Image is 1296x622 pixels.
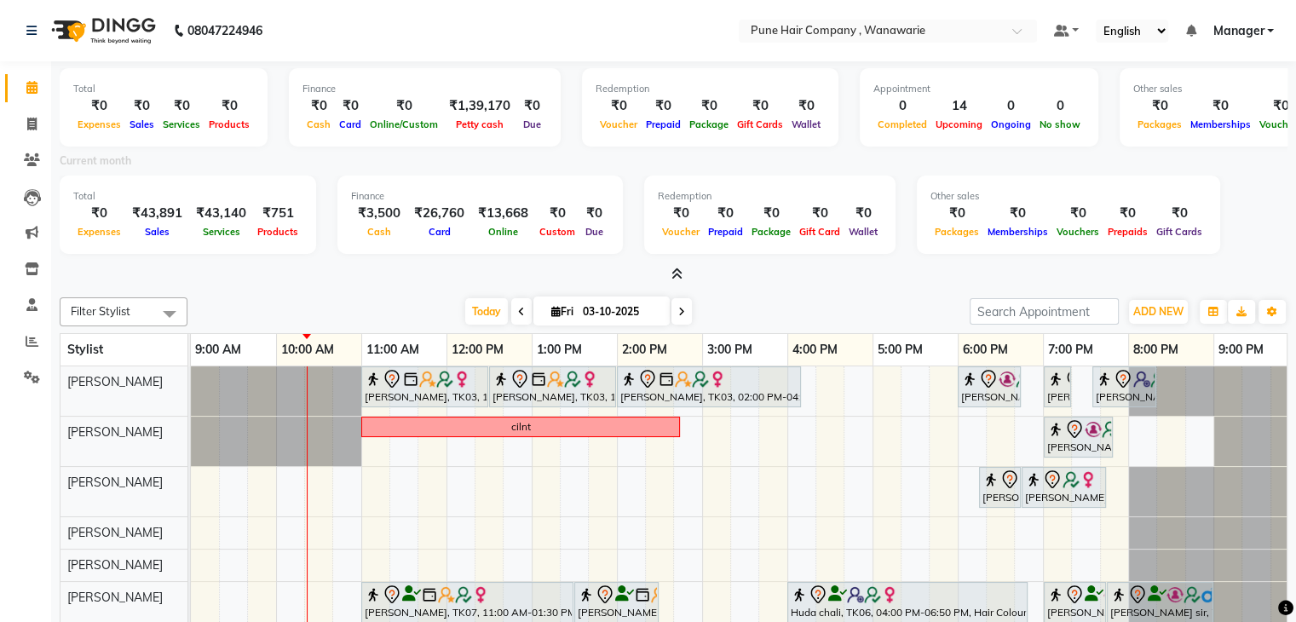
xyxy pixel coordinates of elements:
[67,424,163,440] span: [PERSON_NAME]
[930,226,983,238] span: Packages
[1045,585,1104,620] div: [PERSON_NAME] sir, TK08, 07:00 PM-07:45 PM, [DEMOGRAPHIC_DATA] Haircut By Senior Stylist
[642,96,685,116] div: ₹0
[67,525,163,540] span: [PERSON_NAME]
[983,226,1052,238] span: Memberships
[576,585,657,620] div: [PERSON_NAME], TK07, 01:30 PM-02:30 PM, Brillare Ceramide Tritment
[579,204,609,223] div: ₹0
[302,96,335,116] div: ₹0
[703,337,757,362] a: 3:00 PM
[1052,204,1103,223] div: ₹0
[578,299,663,325] input: 2025-10-03
[1023,469,1104,505] div: [PERSON_NAME], TK05, 06:45 PM-07:45 PM, Facials & Masks - Classic Facial 03+ (All skin type)
[67,590,163,605] span: [PERSON_NAME]
[73,118,125,130] span: Expenses
[1186,118,1255,130] span: Memberships
[1133,118,1186,130] span: Packages
[424,226,455,238] span: Card
[1212,22,1264,40] span: Manager
[733,96,787,116] div: ₹0
[685,96,733,116] div: ₹0
[60,153,131,169] label: Current month
[873,82,1085,96] div: Appointment
[335,118,366,130] span: Card
[1094,369,1155,405] div: [PERSON_NAME], TK02, 07:35 PM-08:20 PM, [DEMOGRAPHIC_DATA] Haircut By Senior Stylist
[1103,226,1152,238] span: Prepaids
[253,226,302,238] span: Products
[704,204,747,223] div: ₹0
[1133,96,1186,116] div: ₹0
[1129,300,1188,324] button: ADD NEW
[302,118,335,130] span: Cash
[533,337,586,362] a: 1:00 PM
[1103,204,1152,223] div: ₹0
[930,204,983,223] div: ₹0
[67,475,163,490] span: [PERSON_NAME]
[547,305,578,318] span: Fri
[619,369,799,405] div: [PERSON_NAME], TK03, 02:00 PM-04:10 PM, Hair Colour - Highlights Medium
[959,369,1019,405] div: [PERSON_NAME], TK01, 06:00 PM-06:45 PM, [DEMOGRAPHIC_DATA] Haircut By Senior Stylist
[363,226,395,238] span: Cash
[981,469,1019,505] div: [PERSON_NAME], TK05, 06:15 PM-06:45 PM, Skin Services - Bleach Face & Neck
[484,226,522,238] span: Online
[204,96,254,116] div: ₹0
[787,96,825,116] div: ₹0
[189,204,253,223] div: ₹43,140
[73,82,254,96] div: Total
[277,337,338,362] a: 10:00 AM
[442,96,517,116] div: ₹1,39,170
[191,337,245,362] a: 9:00 AM
[363,369,487,405] div: [PERSON_NAME], TK03, 11:00 AM-12:30 PM, Hair Colour - Inoa Touch-up (Upto 2 Inches)
[873,118,931,130] span: Completed
[983,204,1052,223] div: ₹0
[511,419,531,435] div: cilnt
[1052,226,1103,238] span: Vouchers
[1152,204,1207,223] div: ₹0
[1035,96,1085,116] div: 0
[67,342,103,357] span: Stylist
[43,7,160,55] img: logo
[959,337,1012,362] a: 6:00 PM
[363,585,572,620] div: [PERSON_NAME], TK07, 11:00 AM-01:30 PM, Hair Colour - Inoa Global Medium
[73,96,125,116] div: ₹0
[204,118,254,130] span: Products
[302,82,547,96] div: Finance
[199,226,245,238] span: Services
[596,96,642,116] div: ₹0
[187,7,262,55] b: 08047224946
[366,118,442,130] span: Online/Custom
[535,204,579,223] div: ₹0
[158,118,204,130] span: Services
[366,96,442,116] div: ₹0
[73,204,125,223] div: ₹0
[987,96,1035,116] div: 0
[452,118,508,130] span: Petty cash
[795,204,844,223] div: ₹0
[873,96,931,116] div: 0
[642,118,685,130] span: Prepaid
[844,204,882,223] div: ₹0
[535,226,579,238] span: Custom
[362,337,423,362] a: 11:00 AM
[67,557,163,573] span: [PERSON_NAME]
[67,374,163,389] span: [PERSON_NAME]
[253,204,302,223] div: ₹751
[471,204,535,223] div: ₹13,668
[685,118,733,130] span: Package
[789,585,1026,620] div: Huda chali, TK06, 04:00 PM-06:50 PM, Hair Colour - Inoa Global Medium
[931,118,987,130] span: Upcoming
[970,298,1119,325] input: Search Appointment
[125,118,158,130] span: Sales
[987,118,1035,130] span: Ongoing
[71,304,130,318] span: Filter Stylist
[1045,419,1111,455] div: [PERSON_NAME] ., TK04, 07:00 PM-07:50 PM, BlowDry Medium
[844,226,882,238] span: Wallet
[747,226,795,238] span: Package
[747,204,795,223] div: ₹0
[491,369,614,405] div: [PERSON_NAME], TK03, 12:30 PM-02:00 PM, Hair Colour - Pre-Lightening* Medium
[581,226,608,238] span: Due
[125,204,189,223] div: ₹43,891
[1035,118,1085,130] span: No show
[1109,585,1212,620] div: [PERSON_NAME] sir, TK08, 07:45 PM-09:00 PM, [DEMOGRAPHIC_DATA] Hair Colour - Inoa Global Colour (...
[596,82,825,96] div: Redemption
[618,337,671,362] a: 2:00 PM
